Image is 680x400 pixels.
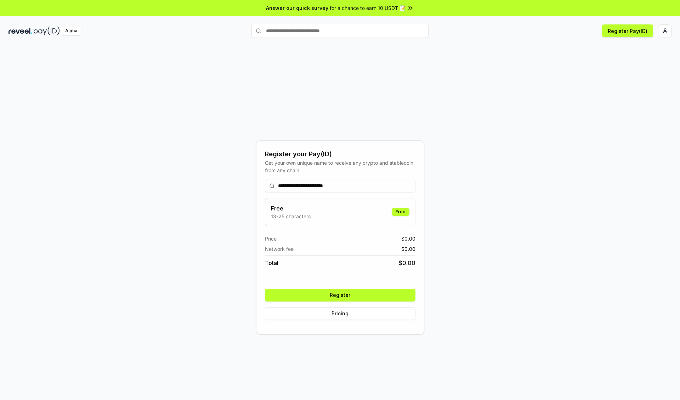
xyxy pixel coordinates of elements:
[61,27,81,35] div: Alpha
[265,289,415,302] button: Register
[265,149,415,159] div: Register your Pay(ID)
[265,259,278,267] span: Total
[401,235,415,242] span: $ 0.00
[401,245,415,253] span: $ 0.00
[399,259,415,267] span: $ 0.00
[265,307,415,320] button: Pricing
[271,204,311,213] h3: Free
[392,208,409,216] div: Free
[330,4,406,12] span: for a chance to earn 10 USDT 📝
[602,24,653,37] button: Register Pay(ID)
[265,245,294,253] span: Network fee
[271,213,311,220] p: 13-25 characters
[265,159,415,174] div: Get your own unique name to receive any crypto and stablecoin, from any chain
[266,4,328,12] span: Answer our quick survey
[265,235,277,242] span: Price
[34,27,60,35] img: pay_id
[8,27,32,35] img: reveel_dark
